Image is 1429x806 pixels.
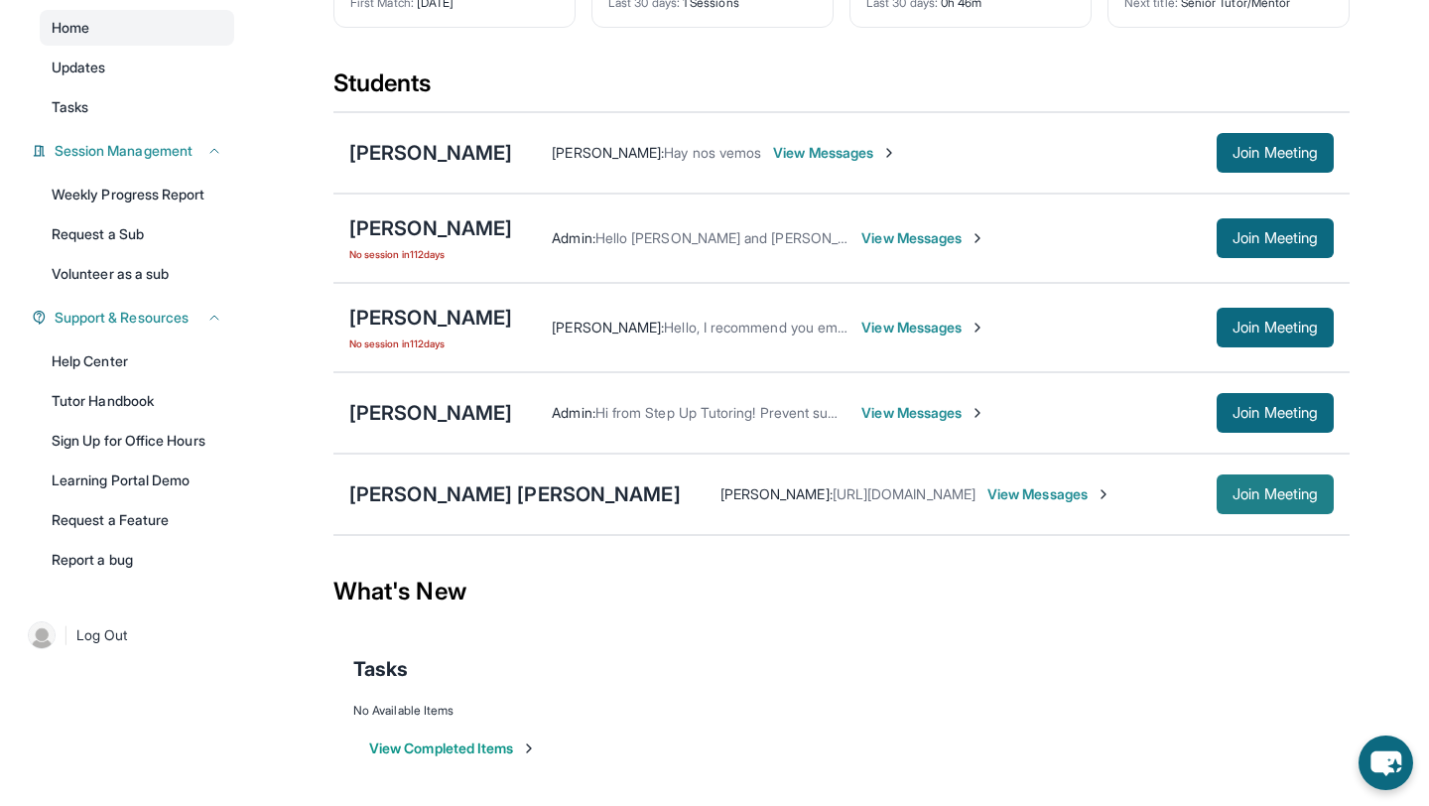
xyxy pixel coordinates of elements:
a: Tasks [40,89,234,125]
span: Admin : [552,404,594,421]
img: user-img [28,621,56,649]
button: Session Management [47,141,222,161]
span: Home [52,18,89,38]
div: [PERSON_NAME] [349,214,512,242]
button: Join Meeting [1217,218,1334,258]
img: Chevron-Right [970,320,985,336]
button: Join Meeting [1217,133,1334,173]
span: View Messages [861,228,985,248]
span: Log Out [76,625,128,645]
span: No session in 112 days [349,246,512,262]
span: View Messages [987,484,1111,504]
span: [PERSON_NAME] : [552,144,664,161]
span: Hay nos vemos [664,144,761,161]
a: |Log Out [20,613,234,657]
a: Learning Portal Demo [40,463,234,498]
span: [URL][DOMAIN_NAME] [833,485,975,502]
img: Chevron-Right [1096,486,1111,502]
span: | [64,623,68,647]
div: [PERSON_NAME] [PERSON_NAME] [349,480,681,508]
span: View Messages [861,403,985,423]
a: Weekly Progress Report [40,177,234,212]
button: Join Meeting [1217,308,1334,347]
div: What's New [333,548,1350,635]
a: Tutor Handbook [40,383,234,419]
a: Volunteer as a sub [40,256,234,292]
div: [PERSON_NAME] [349,304,512,332]
div: Students [333,67,1350,111]
div: No Available Items [353,703,1330,719]
a: Updates [40,50,234,85]
span: Tasks [353,655,408,683]
button: chat-button [1359,736,1413,790]
img: Chevron-Right [970,405,985,421]
span: Join Meeting [1233,488,1318,500]
a: Sign Up for Office Hours [40,423,234,459]
button: Support & Resources [47,308,222,328]
a: Report a bug [40,542,234,578]
span: [PERSON_NAME] : [552,319,664,336]
div: [PERSON_NAME] [349,399,512,427]
img: Chevron-Right [970,230,985,246]
span: Join Meeting [1233,407,1318,419]
span: Session Management [55,141,193,161]
a: Help Center [40,343,234,379]
div: [PERSON_NAME] [349,139,512,167]
span: Tasks [52,97,88,117]
span: Updates [52,58,106,77]
a: Request a Sub [40,216,234,252]
span: View Messages [773,143,897,163]
button: View Completed Items [369,739,537,758]
button: Join Meeting [1217,474,1334,514]
a: Request a Feature [40,502,234,538]
span: Admin : [552,229,594,246]
span: Join Meeting [1233,322,1318,334]
span: [PERSON_NAME] : [720,485,833,502]
span: Join Meeting [1233,147,1318,159]
span: View Messages [861,318,985,337]
button: Join Meeting [1217,393,1334,433]
span: Join Meeting [1233,232,1318,244]
img: Chevron-Right [881,145,897,161]
span: No session in 112 days [349,336,512,351]
span: Support & Resources [55,308,189,328]
a: Home [40,10,234,46]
